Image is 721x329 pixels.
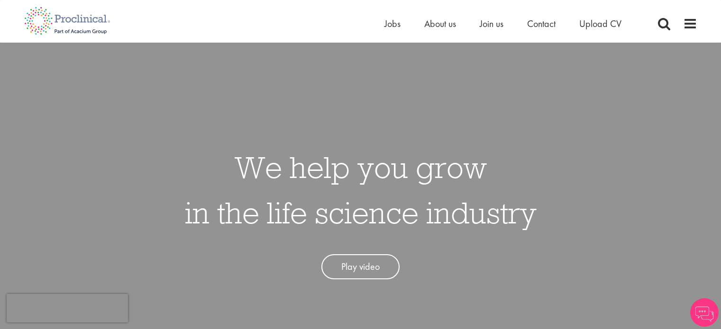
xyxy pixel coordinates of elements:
[321,254,400,279] a: Play video
[527,18,556,30] a: Contact
[579,18,621,30] a: Upload CV
[424,18,456,30] a: About us
[690,298,719,327] img: Chatbot
[185,144,537,235] h1: We help you grow in the life science industry
[480,18,503,30] a: Join us
[384,18,401,30] a: Jobs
